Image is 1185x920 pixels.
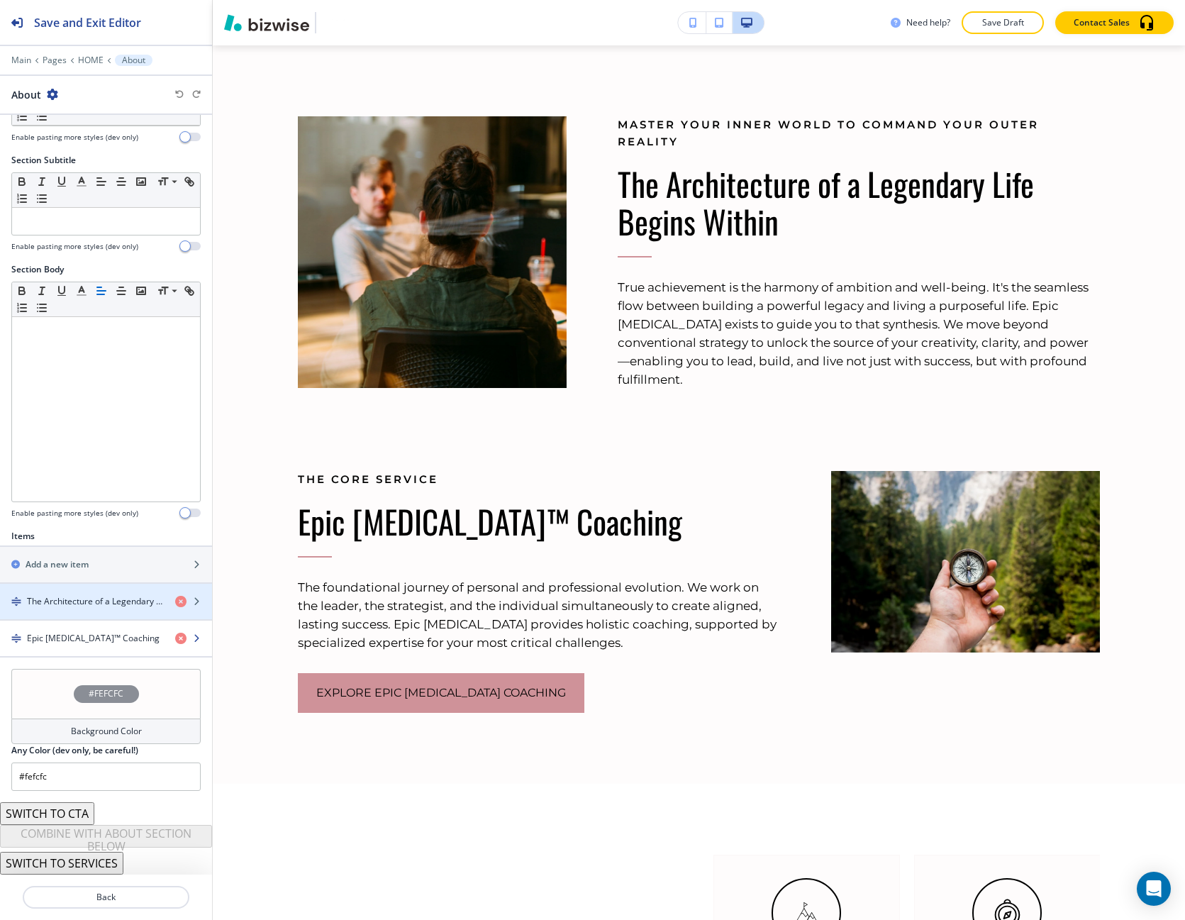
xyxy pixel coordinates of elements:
img: Drag [11,597,21,606]
h2: Section Body [11,263,64,276]
p: The foundational journey of personal and professional evolution. We work on the leader, the strat... [298,578,780,652]
p: The Core Service [298,471,780,488]
button: Pages [43,55,67,65]
p: The Architecture of a Legendary Life Begins Within [618,165,1100,240]
img: 4c455af7c05070d6594d3640d5b4d88e.webp [831,471,1100,653]
p: About [122,55,145,65]
h4: Background Color [71,725,142,738]
h4: Epic [MEDICAL_DATA]™ Coaching [27,632,160,645]
img: Drag [11,633,21,643]
h2: Section Subtitle [11,154,76,167]
button: Back [23,886,189,909]
p: Back [24,891,188,904]
h2: Items [11,530,35,543]
button: Save Draft [962,11,1044,34]
p: True achievement is the harmony of ambition and well-being. It's the seamless flow between buildi... [618,278,1100,389]
p: Save Draft [980,16,1025,29]
span: Explore Epic [MEDICAL_DATA] Coaching [316,685,566,702]
h4: Enable pasting more styles (dev only) [11,508,138,519]
img: Bizwise Logo [224,14,309,31]
h2: About [11,87,41,102]
h2: Any Color (dev only, be careful!) [11,744,138,757]
h4: Enable pasting more styles (dev only) [11,241,138,252]
h2: Add a new item [26,558,89,571]
img: ae98b333827626392448d672b3bf9f45.webp [298,116,567,388]
p: Master Your Inner World to Command Your Outer Reality [618,116,1100,150]
h4: Enable pasting more styles (dev only) [11,132,138,143]
div: Open Intercom Messenger [1137,872,1171,906]
img: Your Logo [322,12,360,33]
button: Explore Epic [MEDICAL_DATA] Coaching [298,673,584,713]
button: #FEFCFCBackground Color [11,669,201,744]
h4: The Architecture of a Legendary Life Begins Within [27,595,164,608]
h4: #FEFCFC [89,687,123,700]
button: HOME [78,55,104,65]
button: Main [11,55,31,65]
h3: Need help? [906,16,950,29]
button: About [115,55,152,66]
h2: Save and Exit Editor [34,14,141,31]
button: Contact Sales [1055,11,1174,34]
p: Epic [MEDICAL_DATA]™ Coaching [298,502,780,540]
p: Contact Sales [1074,16,1130,29]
